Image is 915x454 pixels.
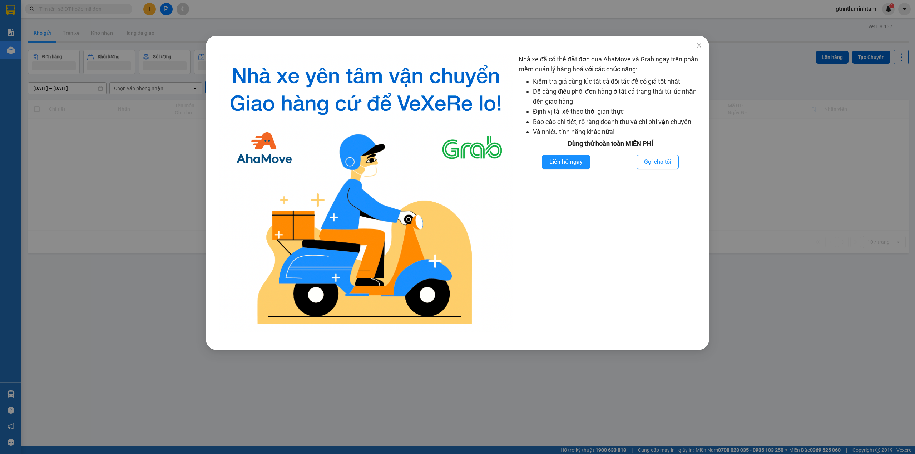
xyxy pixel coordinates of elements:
li: Định vị tài xế theo thời gian thực [533,107,702,117]
div: Nhà xe đã có thể đặt đơn qua AhaMove và Grab ngay trên phần mềm quản lý hàng hoá với các chức năng: [519,54,702,332]
button: Liên hệ ngay [542,155,590,169]
li: Báo cáo chi tiết, rõ ràng doanh thu và chi phí vận chuyển [533,117,702,127]
li: Kiểm tra giá cùng lúc tất cả đối tác để có giá tốt nhất [533,77,702,87]
button: Close [689,36,709,56]
div: Dùng thử hoàn toàn MIỄN PHÍ [519,139,702,149]
img: logo [219,54,513,332]
span: close [696,43,702,48]
li: Dễ dàng điều phối đơn hàng ở tất cả trạng thái từ lúc nhận đến giao hàng [533,87,702,107]
button: Gọi cho tôi [637,155,679,169]
span: Gọi cho tôi [644,157,671,166]
span: Liên hệ ngay [549,157,583,166]
li: Và nhiều tính năng khác nữa! [533,127,702,137]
